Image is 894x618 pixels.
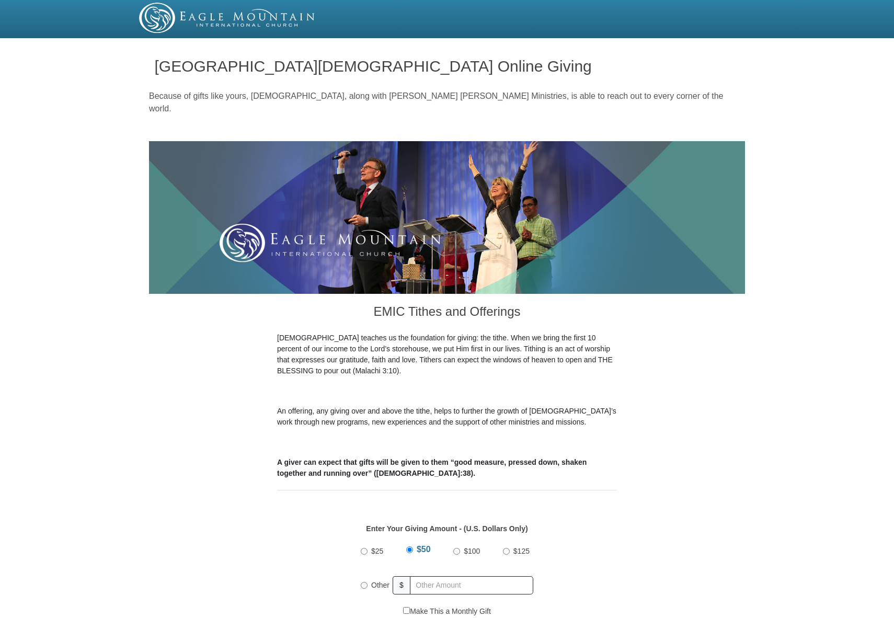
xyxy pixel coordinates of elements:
[410,576,533,594] input: Other Amount
[149,90,745,115] p: Because of gifts like yours, [DEMOGRAPHIC_DATA], along with [PERSON_NAME] [PERSON_NAME] Ministrie...
[371,547,383,555] span: $25
[277,333,617,376] p: [DEMOGRAPHIC_DATA] teaches us the foundation for giving: the tithe. When we bring the first 10 pe...
[366,524,528,533] strong: Enter Your Giving Amount - (U.S. Dollars Only)
[417,545,431,554] span: $50
[403,607,410,614] input: Make This a Monthly Gift
[139,3,316,33] img: EMIC
[371,581,389,589] span: Other
[277,294,617,333] h3: EMIC Tithes and Offerings
[277,406,617,428] p: An offering, any giving over and above the tithe, helps to further the growth of [DEMOGRAPHIC_DAT...
[277,458,587,477] b: A giver can expect that gifts will be given to them “good measure, pressed down, shaken together ...
[393,576,410,594] span: $
[403,606,491,617] label: Make This a Monthly Gift
[464,547,480,555] span: $100
[155,58,740,75] h1: [GEOGRAPHIC_DATA][DEMOGRAPHIC_DATA] Online Giving
[513,547,530,555] span: $125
